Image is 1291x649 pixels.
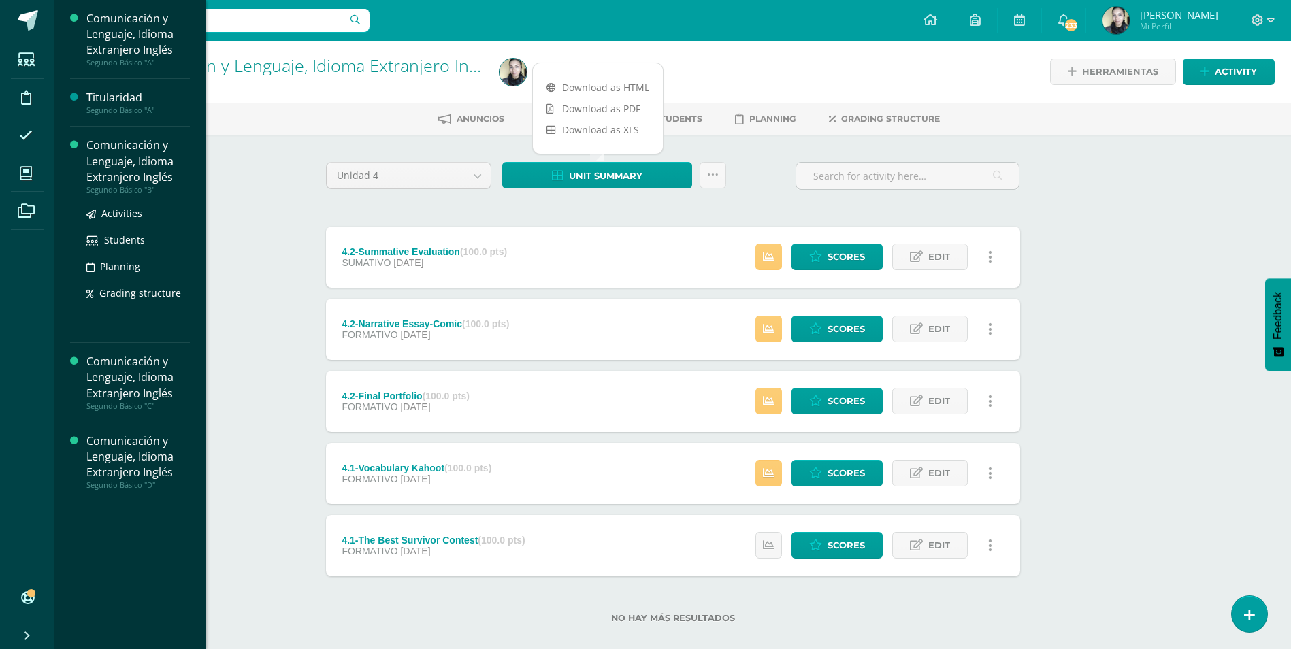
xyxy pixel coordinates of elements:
[1064,18,1079,33] span: 233
[393,257,423,268] span: [DATE]
[400,401,430,412] span: [DATE]
[829,108,940,130] a: Grading structure
[533,77,663,98] a: Download as HTML
[457,114,504,124] span: Anuncios
[327,163,491,188] a: Unidad 4
[106,56,483,75] h1: Comunicación y Lenguaje, Idioma Extranjero Inglés
[749,114,796,124] span: Planning
[791,460,883,486] a: Scores
[928,533,950,558] span: Edit
[400,473,430,484] span: [DATE]
[400,546,430,556] span: [DATE]
[928,244,950,269] span: Edit
[326,613,1020,623] label: No hay más resultados
[86,137,190,194] a: Comunicación y Lenguaje, Idioma Extranjero InglésSegundo Básico "B"
[100,260,140,273] span: Planning
[1265,278,1291,371] button: Feedback - Mostrar encuesta
[655,114,702,124] span: Students
[342,473,397,484] span: FORMATIVO
[106,54,500,77] a: Comunicación y Lenguaje, Idioma Extranjero Inglés
[101,207,142,220] span: Activities
[438,108,504,130] a: Anuncios
[444,463,491,473] strong: (100.0 pts)
[86,354,190,410] a: Comunicación y Lenguaje, Idioma Extranjero InglésSegundo Básico "C"
[1102,7,1130,34] img: 464bce3dffee38d2bb2667354865907a.png
[791,244,883,270] a: Scores
[342,318,509,329] div: 4.2-Narrative Essay-Comic
[86,11,190,58] div: Comunicación y Lenguaje, Idioma Extranjero Inglés
[86,433,190,490] a: Comunicación y Lenguaje, Idioma Extranjero InglésSegundo Básico "D"
[423,390,470,401] strong: (100.0 pts)
[1183,59,1275,85] a: Activity
[86,259,190,274] a: Planning
[533,98,663,119] a: Download as PDF
[928,461,950,486] span: Edit
[104,233,145,246] span: Students
[342,390,469,401] div: 4.2-Final Portfolio
[63,9,370,32] input: Search a user…
[1082,59,1158,84] span: Herramientas
[337,163,455,188] span: Unidad 4
[342,535,525,546] div: 4.1-The Best Survivor Contest
[478,535,525,546] strong: (100.0 pts)
[828,388,865,414] span: Scores
[796,163,1019,189] input: Search for activity here…
[1215,59,1257,84] span: Activity
[828,244,865,269] span: Scores
[791,316,883,342] a: Scores
[791,388,883,414] a: Scores
[86,433,190,480] div: Comunicación y Lenguaje, Idioma Extranjero Inglés
[828,533,865,558] span: Scores
[791,532,883,559] a: Scores
[928,388,950,414] span: Edit
[828,461,865,486] span: Scores
[1272,292,1284,339] span: Feedback
[86,480,190,490] div: Segundo Básico "D"
[500,59,527,86] img: 464bce3dffee38d2bb2667354865907a.png
[533,119,663,140] a: Download as XLS
[86,90,190,105] div: Titularidad
[342,463,491,473] div: 4.1-Vocabulary Kahoot
[342,546,397,556] span: FORMATIVO
[569,163,642,188] span: Unit summary
[86,58,190,67] div: Segundo Básico "A"
[86,137,190,184] div: Comunicación y Lenguaje, Idioma Extranjero Inglés
[502,162,692,188] a: Unit summary
[86,354,190,401] div: Comunicación y Lenguaje, Idioma Extranjero Inglés
[86,185,190,195] div: Segundo Básico "B"
[1140,20,1218,32] span: Mi Perfil
[1140,8,1218,22] span: [PERSON_NAME]
[342,257,391,268] span: SUMATIVO
[460,246,507,257] strong: (100.0 pts)
[635,108,702,130] a: Students
[86,401,190,411] div: Segundo Básico "C"
[342,329,397,340] span: FORMATIVO
[86,205,190,221] a: Activities
[828,316,865,342] span: Scores
[400,329,430,340] span: [DATE]
[86,285,190,301] a: Grading structure
[462,318,509,329] strong: (100.0 pts)
[342,246,507,257] div: 4.2-Summative Evaluation
[86,11,190,67] a: Comunicación y Lenguaje, Idioma Extranjero InglésSegundo Básico "A"
[342,401,397,412] span: FORMATIVO
[841,114,940,124] span: Grading structure
[86,232,190,248] a: Students
[86,90,190,115] a: TitularidadSegundo Básico "A"
[735,108,796,130] a: Planning
[1050,59,1176,85] a: Herramientas
[86,105,190,115] div: Segundo Básico "A"
[106,75,483,88] div: Segundo Básico 'D'
[928,316,950,342] span: Edit
[99,286,181,299] span: Grading structure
